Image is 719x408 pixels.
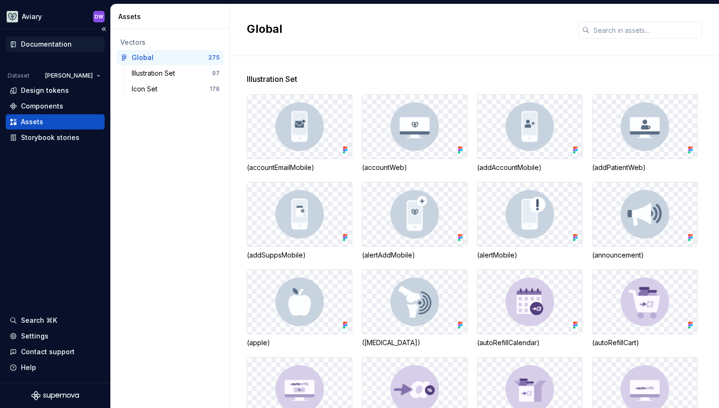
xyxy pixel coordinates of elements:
[247,163,352,172] div: (accountEmailMobile)
[362,338,467,348] div: ([MEDICAL_DATA])
[21,117,43,127] div: Assets
[477,250,583,260] div: (alertMobile)
[95,13,103,20] div: DW
[97,22,110,36] button: Collapse sidebar
[247,73,297,85] span: Illustration Set
[247,338,352,348] div: (apple)
[247,21,567,37] h2: Global
[477,163,583,172] div: (addAccountMobile)
[6,37,105,52] a: Documentation
[31,391,79,400] svg: Supernova Logo
[210,85,220,93] div: 178
[21,316,57,325] div: Search ⌘K
[6,328,105,344] a: Settings
[118,12,225,21] div: Assets
[6,130,105,145] a: Storybook stories
[21,133,79,142] div: Storybook stories
[21,86,69,95] div: Design tokens
[6,114,105,129] a: Assets
[6,313,105,328] button: Search ⌘K
[41,69,105,82] button: [PERSON_NAME]
[45,72,93,80] span: [PERSON_NAME]
[132,84,161,94] div: Icon Set
[21,331,49,341] div: Settings
[21,40,72,49] div: Documentation
[128,81,223,97] a: Icon Set178
[8,72,29,80] div: Dataset
[477,338,583,348] div: (autoRefillCalendar)
[362,163,467,172] div: (accountWeb)
[592,250,698,260] div: (announcement)
[21,347,75,357] div: Contact support
[592,163,698,172] div: (addPatientWeb)
[212,70,220,77] div: 97
[208,54,220,61] div: 275
[132,53,154,62] div: Global
[7,11,18,22] img: 256e2c79-9abd-4d59-8978-03feab5a3943.png
[132,69,179,78] div: Illustration Set
[6,360,105,375] button: Help
[21,363,36,372] div: Help
[362,250,467,260] div: (alertAddMobile)
[21,101,63,111] div: Components
[247,250,352,260] div: (addSuppsMobile)
[6,344,105,359] button: Contact support
[6,83,105,98] a: Design tokens
[6,99,105,114] a: Components
[22,12,42,21] div: Aviary
[120,38,220,47] div: Vectors
[592,338,698,348] div: (autoRefillCart)
[128,66,223,81] a: Illustration Set97
[590,21,702,39] input: Search in assets...
[117,50,223,65] a: Global275
[2,6,108,27] button: AviaryDW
